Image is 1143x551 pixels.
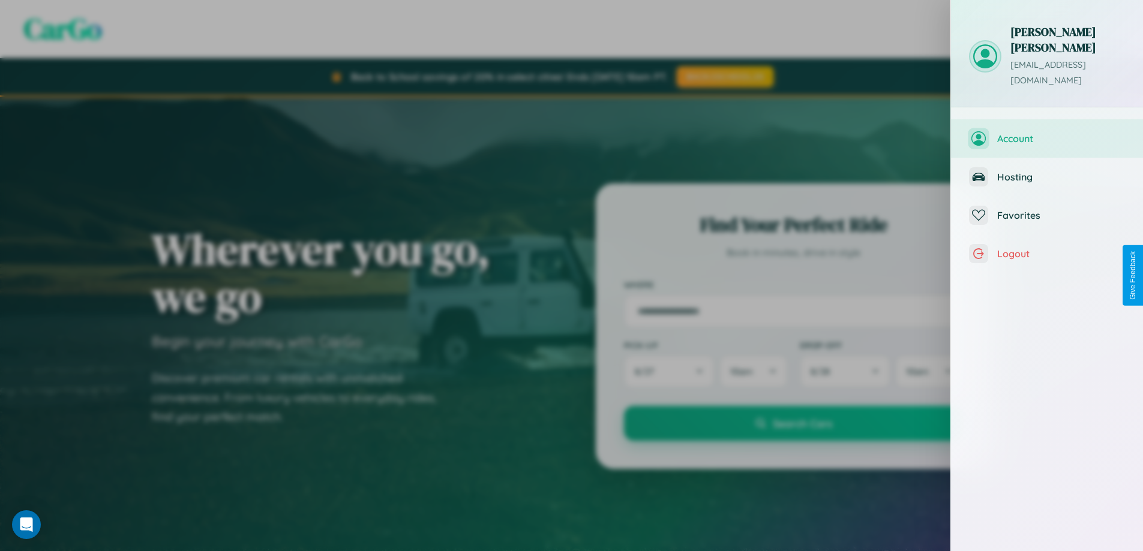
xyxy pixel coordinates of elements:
button: Favorites [951,196,1143,234]
button: Hosting [951,158,1143,196]
div: Open Intercom Messenger [12,510,41,539]
h3: [PERSON_NAME] [PERSON_NAME] [1010,24,1125,55]
span: Hosting [997,171,1125,183]
button: Account [951,119,1143,158]
p: [EMAIL_ADDRESS][DOMAIN_NAME] [1010,58,1125,89]
span: Account [997,133,1125,144]
button: Logout [951,234,1143,273]
span: Favorites [997,209,1125,221]
span: Logout [997,248,1125,260]
div: Give Feedback [1129,251,1137,300]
